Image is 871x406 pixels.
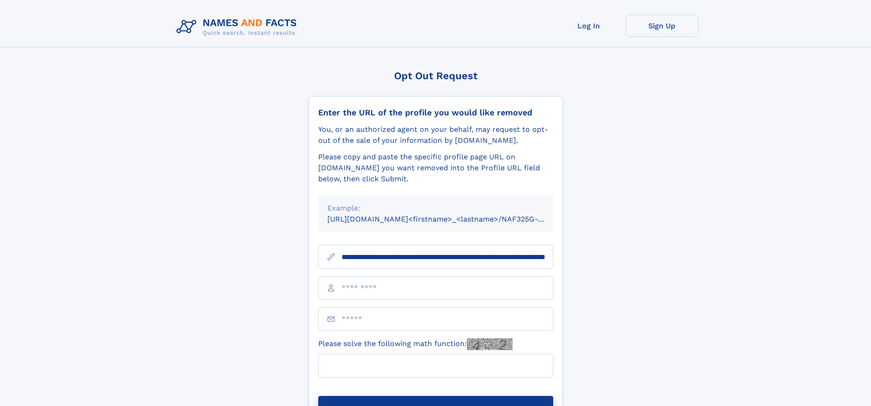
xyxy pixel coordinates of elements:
[318,108,553,118] div: Enter the URL of the profile you would like removed
[327,215,571,223] small: [URL][DOMAIN_NAME]<firstname>_<lastname>/NAF325G-xxxxxxxx
[173,15,305,39] img: Logo Names and Facts
[327,203,544,214] div: Example:
[309,70,563,81] div: Opt Out Request
[318,338,513,350] label: Please solve the following math function:
[318,124,553,146] div: You, or an authorized agent on your behalf, may request to opt-out of the sale of your informatio...
[625,15,699,37] a: Sign Up
[552,15,625,37] a: Log In
[318,152,553,184] div: Please copy and paste the specific profile page URL on [DOMAIN_NAME] you want removed into the Pr...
